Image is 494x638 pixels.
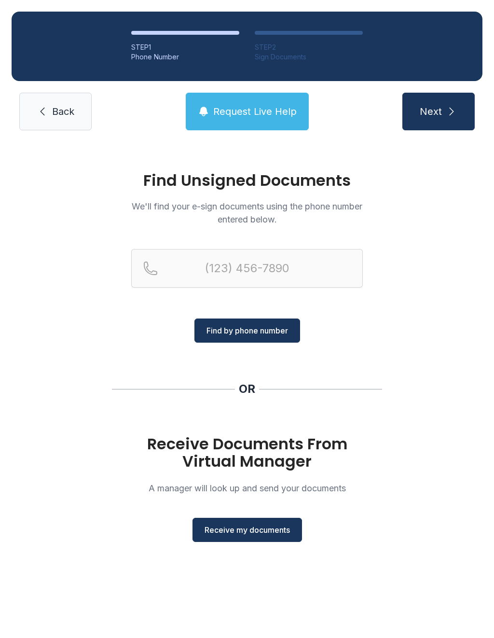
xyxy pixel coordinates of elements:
span: Receive my documents [205,524,290,536]
div: Sign Documents [255,52,363,62]
div: STEP 1 [131,42,239,52]
input: Reservation phone number [131,249,363,288]
p: A manager will look up and send your documents [131,482,363,495]
span: Next [420,105,442,118]
h1: Find Unsigned Documents [131,173,363,188]
div: Phone Number [131,52,239,62]
span: Back [52,105,74,118]
span: Request Live Help [213,105,297,118]
div: STEP 2 [255,42,363,52]
p: We'll find your e-sign documents using the phone number entered below. [131,200,363,226]
span: Find by phone number [206,325,288,336]
div: OR [239,381,255,397]
h1: Receive Documents From Virtual Manager [131,435,363,470]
